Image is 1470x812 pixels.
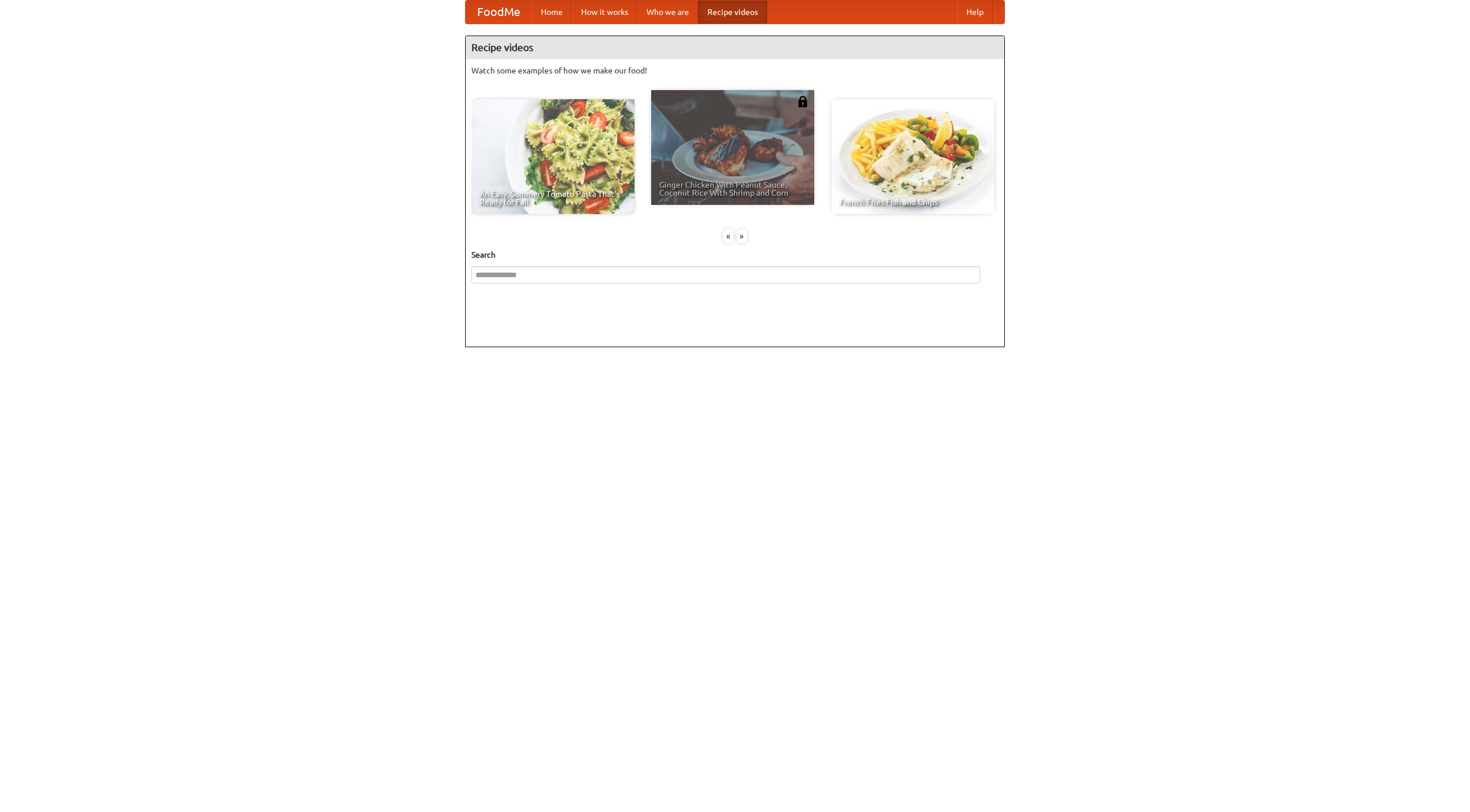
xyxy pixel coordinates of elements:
[737,229,747,243] div: »
[840,198,987,206] span: French Fries Fish and Chips
[466,36,1004,59] h4: Recipe videos
[831,99,995,214] a: French Fries Fish and Chips
[479,190,626,206] span: An Easy, Summery Tomato Pasta That's Ready for Fall
[471,249,999,261] h5: Search
[471,99,635,214] a: An Easy, Summery Tomato Pasta That's Ready for Fall
[797,96,808,107] img: 483408.png
[723,229,733,243] div: «
[698,1,767,24] a: Recipe videos
[471,65,999,76] p: Watch some examples of how we make our food!
[637,1,698,24] a: Who we are
[572,1,637,24] a: How it works
[957,1,993,24] a: Help
[466,1,532,24] a: FoodMe
[532,1,572,24] a: Home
